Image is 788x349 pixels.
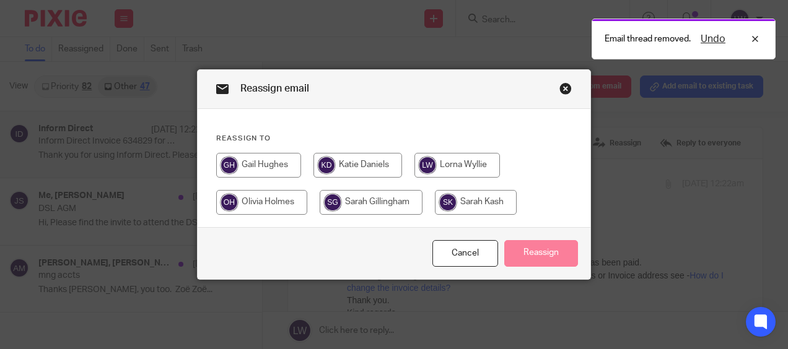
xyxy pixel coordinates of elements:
[432,240,498,267] div: Close this dialog window
[559,82,572,95] div: Close this dialog window
[697,32,729,46] button: Undo
[605,33,691,45] p: Email thread removed.
[240,84,309,93] span: Reassign email
[216,134,572,144] h4: Reassign to
[504,240,578,267] button: Reassign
